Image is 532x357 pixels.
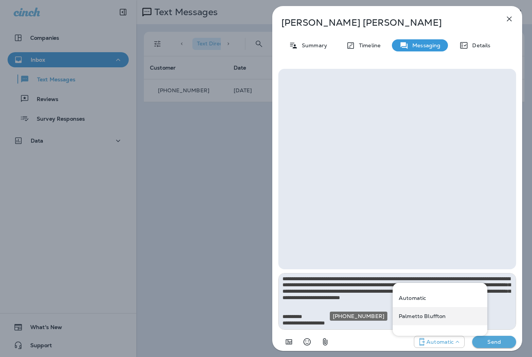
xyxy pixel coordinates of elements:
p: Send [478,338,510,345]
button: Send [472,336,516,348]
p: Palmetto Bluffton [399,313,446,319]
p: [PERSON_NAME] [PERSON_NAME] [281,17,488,28]
button: Select an emoji [300,334,315,349]
p: Summary [298,42,327,48]
p: Timeline [355,42,381,48]
p: Details [468,42,490,48]
div: +1 (843) 604-3631 [393,307,487,325]
div: [PHONE_NUMBER] [330,312,387,321]
p: Automatic [399,295,426,301]
p: Messaging [409,42,440,48]
p: Automatic [426,339,454,345]
button: Add in a premade template [281,334,296,349]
